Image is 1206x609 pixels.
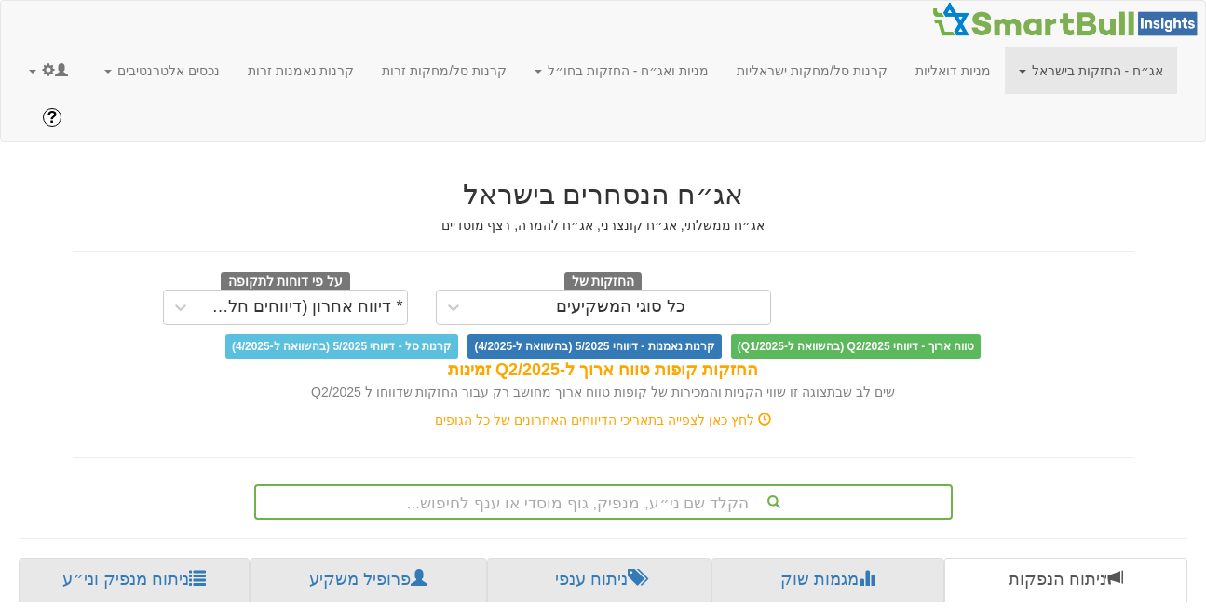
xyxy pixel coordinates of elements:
a: מניות דואליות [901,47,1005,94]
img: Smartbull [931,1,1205,38]
h2: אג״ח הנסחרים בישראל [73,179,1134,210]
a: מגמות שוק [711,558,943,602]
div: כל סוגי המשקיעים [556,298,685,317]
a: ניתוח הנפקות [944,558,1187,602]
a: אג״ח - החזקות בישראל [1005,47,1177,94]
span: על פי דוחות לתקופה [221,272,350,292]
span: קרנות סל - דיווחי 5/2025 (בהשוואה ל-4/2025) [225,334,458,359]
span: קרנות נאמנות - דיווחי 5/2025 (בהשוואה ל-4/2025) [467,334,721,359]
div: * דיווח אחרון (דיווחים חלקיים) [202,298,403,317]
div: לחץ כאן לצפייה בתאריכי הדיווחים האחרונים של כל הגופים [59,411,1148,429]
a: מניות ואג״ח - החזקות בחו״ל [521,47,723,94]
a: נכסים אלטרנטיבים [90,47,234,94]
div: שים לב שבתצוגה זו שווי הקניות והמכירות של קופות טווח ארוך מחושב רק עבור החזקות שדווחו ל Q2/2025 [73,383,1134,401]
span: טווח ארוך - דיווחי Q2/2025 (בהשוואה ל-Q1/2025) [731,334,981,359]
a: קרנות נאמנות זרות [234,47,369,94]
a: פרופיל משקיע [250,558,486,602]
a: ניתוח מנפיק וני״ע [19,558,250,602]
span: החזקות של [564,272,643,292]
div: החזקות קופות טווח ארוך ל-Q2/2025 זמינות [73,359,1134,383]
h5: אג״ח ממשלתי, אג״ח קונצרני, אג״ח להמרה, רצף מוסדיים [73,219,1134,233]
a: קרנות סל/מחקות ישראליות [723,47,901,94]
span: ? [47,108,58,127]
a: ניתוח ענפי [487,558,711,602]
a: קרנות סל/מחקות זרות [368,47,521,94]
a: ? [29,94,75,141]
div: הקלד שם ני״ע, מנפיק, גוף מוסדי או ענף לחיפוש... [256,486,951,518]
